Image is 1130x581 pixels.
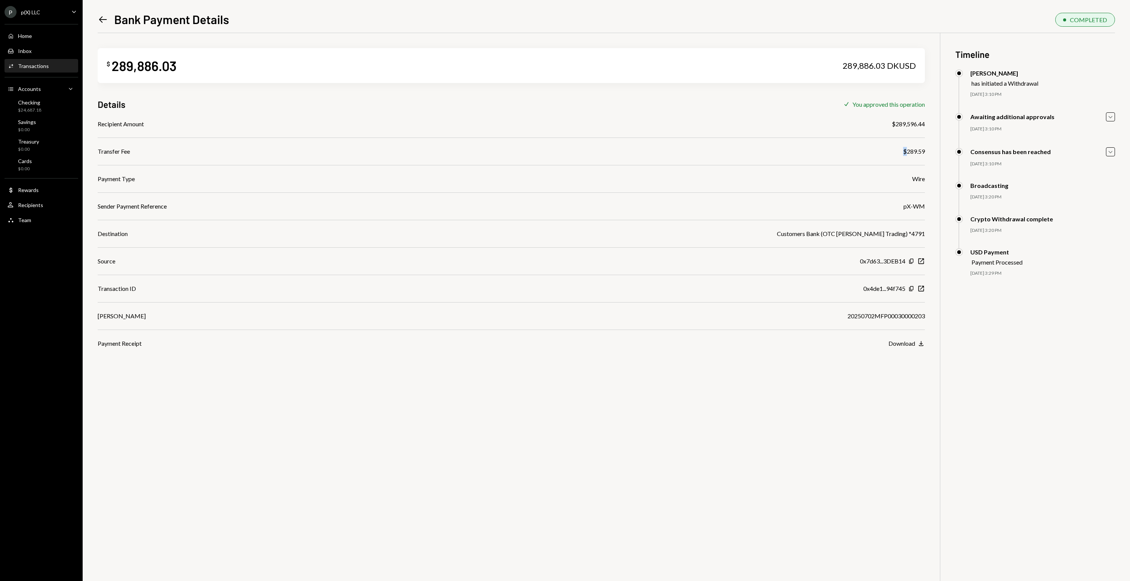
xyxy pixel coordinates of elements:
[970,126,1115,132] div: [DATE] 3:10 PM
[18,217,31,223] div: Team
[970,215,1053,222] div: Crypto Withdrawal complete
[18,187,39,193] div: Rewards
[5,44,78,57] a: Inbox
[98,202,167,211] div: Sender Payment Reference
[18,63,49,69] div: Transactions
[5,198,78,212] a: Recipients
[852,101,925,108] div: You approved this operation
[843,61,916,71] div: 289,886.03 DKUSD
[5,6,17,18] div: P
[971,80,1038,87] div: has initiated a Withdrawal
[107,60,110,68] div: $
[5,136,78,154] a: Treasury$0.00
[970,182,1008,189] div: Broadcasting
[18,107,41,113] div: $24,687.18
[970,161,1115,167] div: [DATE] 3:10 PM
[18,48,32,54] div: Inbox
[5,183,78,197] a: Rewards
[847,312,925,321] div: 20250702MFP00030000203
[98,174,135,183] div: Payment Type
[892,120,925,129] div: $289,596.44
[98,229,128,238] div: Destination
[98,284,136,293] div: Transaction ID
[863,284,905,293] div: 0x4de1...94f745
[18,33,32,39] div: Home
[971,259,1023,266] div: Payment Processed
[18,99,41,106] div: Checking
[18,202,43,208] div: Recipients
[970,148,1051,155] div: Consensus has been reached
[860,257,905,266] div: 0x7d63...3DEB14
[912,174,925,183] div: Wire
[98,120,144,129] div: Recipient Amount
[955,48,1115,61] h3: Timeline
[970,248,1023,256] div: USD Payment
[18,127,36,133] div: $0.00
[970,270,1115,277] div: [DATE] 3:29 PM
[970,227,1115,234] div: [DATE] 3:20 PM
[98,98,125,110] h3: Details
[1070,16,1107,23] div: COMPLETED
[970,194,1115,200] div: [DATE] 3:20 PM
[5,82,78,95] a: Accounts
[18,138,39,145] div: Treasury
[5,97,78,115] a: Checking$24,687.18
[98,312,146,321] div: [PERSON_NAME]
[903,147,925,156] div: $289.59
[888,340,925,348] button: Download
[18,158,32,164] div: Cards
[98,147,130,156] div: Transfer Fee
[5,29,78,42] a: Home
[98,339,142,348] div: Payment Receipt
[5,213,78,227] a: Team
[112,57,177,74] div: 289,886.03
[21,9,40,15] div: p(X) LLC
[970,113,1054,120] div: Awaiting additional approvals
[970,70,1038,77] div: [PERSON_NAME]
[18,119,36,125] div: Savings
[18,166,32,172] div: $0.00
[18,86,41,92] div: Accounts
[888,340,915,347] div: Download
[114,12,229,27] h1: Bank Payment Details
[5,156,78,174] a: Cards$0.00
[970,91,1115,98] div: [DATE] 3:10 PM
[98,257,115,266] div: Source
[5,59,78,73] a: Transactions
[5,117,78,135] a: Savings$0.00
[18,146,39,153] div: $0.00
[903,202,925,211] div: pX-WM
[777,229,925,238] div: Customers Bank (OTC [PERSON_NAME] Trading) *4791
